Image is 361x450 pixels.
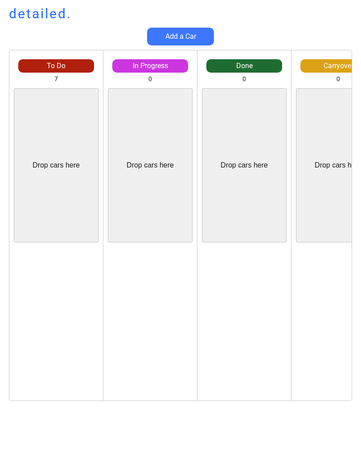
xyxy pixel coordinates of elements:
[18,61,94,71] div: To Do
[127,160,174,170] div: Drop cars here
[242,75,246,84] div: 0
[206,61,282,71] div: Done
[112,61,188,71] div: In Progress
[9,4,72,23] h1: detailed.
[33,160,80,170] div: Drop cars here
[148,75,152,84] div: 0
[147,28,214,45] button: Add a Car
[54,75,58,84] div: 7
[221,160,268,170] div: Drop cars here
[336,75,340,84] div: 0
